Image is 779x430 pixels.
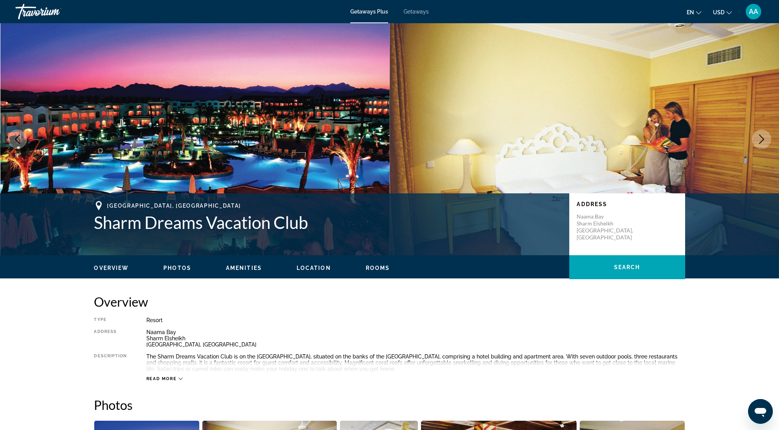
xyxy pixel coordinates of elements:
[163,265,191,271] span: Photos
[614,264,640,270] span: Search
[163,264,191,271] button: Photos
[94,264,129,271] button: Overview
[366,265,390,271] span: Rooms
[297,265,331,271] span: Location
[146,376,177,381] span: Read more
[350,9,388,15] a: Getaways Plus
[94,265,129,271] span: Overview
[146,353,685,372] div: The Sharm Dreams Vacation Club is on the [GEOGRAPHIC_DATA], situated on the banks of the [GEOGRAP...
[94,397,685,413] h2: Photos
[94,212,562,232] h1: Sharm Dreams Vacation Club
[748,399,773,424] iframe: Кнопка запуска окна обмена сообщениями
[15,2,93,22] a: Travorium
[146,317,685,323] div: Resort
[569,255,685,279] button: Search
[752,130,771,149] button: Next image
[687,7,701,18] button: Change language
[713,7,732,18] button: Change currency
[687,9,694,15] span: en
[146,329,685,348] div: Naama Bay Sharm Elsheikh [GEOGRAPHIC_DATA], [GEOGRAPHIC_DATA]
[743,3,764,20] button: User Menu
[577,201,677,207] p: Address
[226,264,262,271] button: Amenities
[94,329,127,348] div: Address
[297,264,331,271] button: Location
[404,9,429,15] a: Getaways
[577,213,639,241] p: Naama Bay Sharm Elsheikh [GEOGRAPHIC_DATA], [GEOGRAPHIC_DATA]
[94,353,127,372] div: Description
[749,8,758,15] span: AA
[226,265,262,271] span: Amenities
[107,203,241,209] span: [GEOGRAPHIC_DATA], [GEOGRAPHIC_DATA]
[8,130,27,149] button: Previous image
[146,376,183,382] button: Read more
[94,317,127,323] div: Type
[366,264,390,271] button: Rooms
[713,9,725,15] span: USD
[94,294,685,309] h2: Overview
